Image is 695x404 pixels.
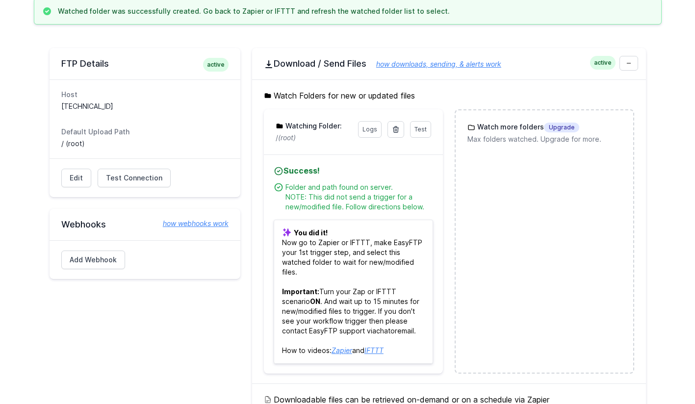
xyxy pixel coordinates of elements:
[310,297,320,305] b: ON
[646,355,683,392] iframe: Drift Widget Chat Controller
[285,182,433,212] div: Folder and path found on server. NOTE: This did not send a trigger for a new/modified file. Follo...
[376,327,390,335] a: chat
[61,127,229,137] dt: Default Upload Path
[358,121,382,138] a: Logs
[264,58,634,70] h2: Download / Send Files
[456,110,633,156] a: Watch more foldersUpgrade Max folders watched. Upgrade for more.
[61,90,229,100] dt: Host
[414,126,427,133] span: Test
[153,219,229,228] a: how webhooks work
[410,121,431,138] a: Test
[282,287,319,296] b: Important:
[544,123,579,132] span: Upgrade
[61,251,125,269] a: Add Webhook
[274,220,433,364] p: Now go to Zapier or IFTTT, make EasyFTP your 1st trigger step, and select this watched folder to ...
[467,134,621,144] p: Max folders watched. Upgrade for more.
[274,165,433,177] h4: Success!
[61,169,91,187] a: Edit
[264,90,634,101] h5: Watch Folders for new or updated files
[276,133,352,143] p: /
[332,346,352,354] a: Zapier
[61,219,229,230] h2: Webhooks
[61,101,229,111] dd: [TECHNICAL_ID]
[366,60,501,68] a: how downloads, sending, & alerts work
[98,169,171,187] a: Test Connection
[294,228,328,237] b: You did it!
[397,327,414,335] a: email
[106,173,162,183] span: Test Connection
[364,346,384,354] a: IFTTT
[590,56,616,70] span: active
[278,133,296,142] i: (root)
[203,58,229,72] span: active
[475,122,579,132] h3: Watch more folders
[61,139,229,149] dd: / (root)
[61,58,229,70] h2: FTP Details
[58,6,450,16] h3: Watched folder was successfully created. Go back to Zapier or IFTTT and refresh the watched folde...
[283,121,342,131] h3: Watching Folder:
